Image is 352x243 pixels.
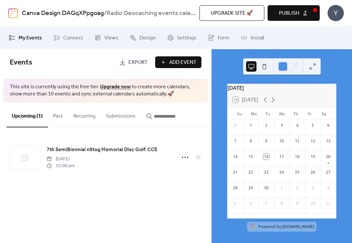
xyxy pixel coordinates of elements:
[139,34,156,42] span: Design
[177,34,197,42] span: Settings
[47,156,75,163] span: [DATE]
[294,185,300,191] div: 2
[251,34,264,42] span: Install
[233,108,247,120] div: Su
[294,169,300,175] div: 25
[49,29,88,47] a: Connect
[101,103,141,127] button: Submissions
[128,59,148,66] span: Export
[155,56,201,68] button: Add Event
[104,7,107,20] b: /
[263,122,269,128] div: 2
[325,169,331,175] div: 27
[211,9,253,17] span: Upgrade site 🚀
[10,83,201,98] span: This site is currently using the free tier. to create more calendars, show more than 10 events an...
[289,108,303,120] div: Th
[294,201,300,207] div: 9
[169,59,197,66] span: Add Event
[263,185,269,191] div: 30
[248,185,254,191] div: 29
[248,154,254,160] div: 15
[232,138,238,144] div: 7
[294,154,300,160] div: 18
[114,56,153,68] a: Export
[310,122,316,128] div: 5
[263,154,269,160] div: 16
[104,34,118,42] span: Views
[310,201,316,207] div: 10
[263,201,269,207] div: 7
[325,201,331,207] div: 11
[279,201,285,207] div: 8
[248,138,254,144] div: 8
[248,201,254,207] div: 6
[248,122,254,128] div: 1
[203,29,234,47] a: Form
[232,169,238,175] div: 21
[279,154,285,160] div: 17
[310,138,316,144] div: 12
[310,169,316,175] div: 26
[258,224,314,229] div: Powered by
[279,9,299,17] span: Publish
[47,146,157,154] a: 7th SemiBiennial n9tog Memorial Disc Golf: CCE
[4,29,47,47] a: My Events
[294,138,300,144] div: 11
[279,185,285,191] div: 1
[303,108,317,120] div: Fr
[125,29,161,47] a: Design
[232,154,238,160] div: 14
[47,163,75,169] span: 12:00 pm
[261,108,275,120] div: Tu
[199,5,264,21] button: Upgrade site 🚀
[232,201,238,207] div: 5
[68,103,101,127] button: Recurring
[325,154,331,160] div: 20
[247,108,261,120] div: Mo
[325,185,331,191] div: 4
[48,103,68,127] button: Past
[275,108,289,120] div: We
[282,224,314,229] a: [DOMAIN_NAME]
[325,138,331,144] div: 13
[63,34,83,42] span: Connect
[19,34,42,42] span: My Events
[325,122,331,128] div: 6
[310,154,316,160] div: 19
[7,103,48,127] button: Upcoming (1)
[279,122,285,128] div: 3
[22,7,104,20] a: Canva Design DAGqXPpgoag
[263,138,269,144] div: 9
[107,7,203,20] b: Radio Geocaching events calendar
[90,29,123,47] a: Views
[279,169,285,175] div: 24
[10,55,32,70] span: Events
[268,5,320,21] button: Publish
[227,84,336,92] div: [DATE]
[162,29,201,47] a: Settings
[294,122,300,128] div: 4
[232,122,238,128] div: 31
[8,8,18,18] img: logo
[100,82,131,92] a: Upgrade now
[310,185,316,191] div: 3
[317,108,331,120] div: Sa
[236,29,269,47] a: Install
[248,169,254,175] div: 22
[279,138,285,144] div: 10
[328,5,344,21] div: Y
[263,169,269,175] div: 23
[218,34,229,42] span: Form
[232,185,238,191] div: 28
